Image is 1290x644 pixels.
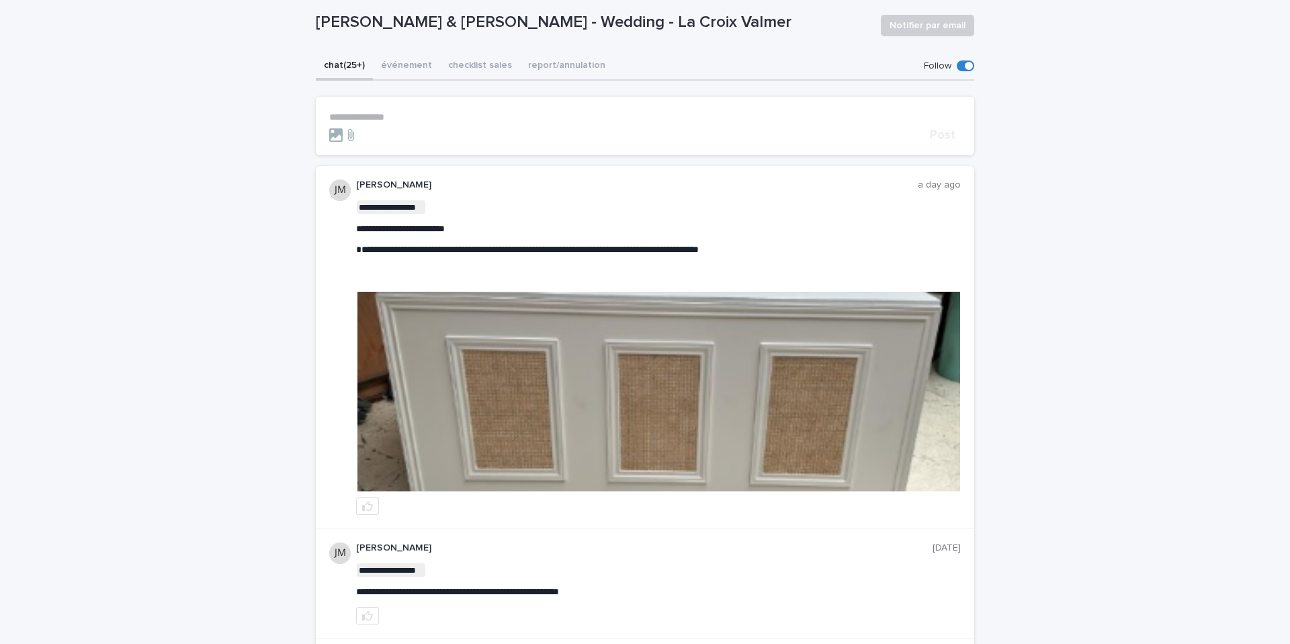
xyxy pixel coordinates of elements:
[356,179,918,191] p: [PERSON_NAME]
[316,52,373,81] button: chat (25+)
[930,129,955,141] span: Post
[373,52,440,81] button: événement
[356,607,379,625] button: like this post
[890,19,965,32] span: Notifier par email
[924,129,961,141] button: Post
[924,61,951,72] p: Follow
[440,52,520,81] button: checklist sales
[356,542,933,554] p: [PERSON_NAME]
[881,15,974,36] button: Notifier par email
[933,542,961,554] p: [DATE]
[918,179,961,191] p: a day ago
[520,52,613,81] button: report/annulation
[316,13,870,32] p: [PERSON_NAME] & [PERSON_NAME] - Wedding - La Croix Valmer
[356,497,379,515] button: like this post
